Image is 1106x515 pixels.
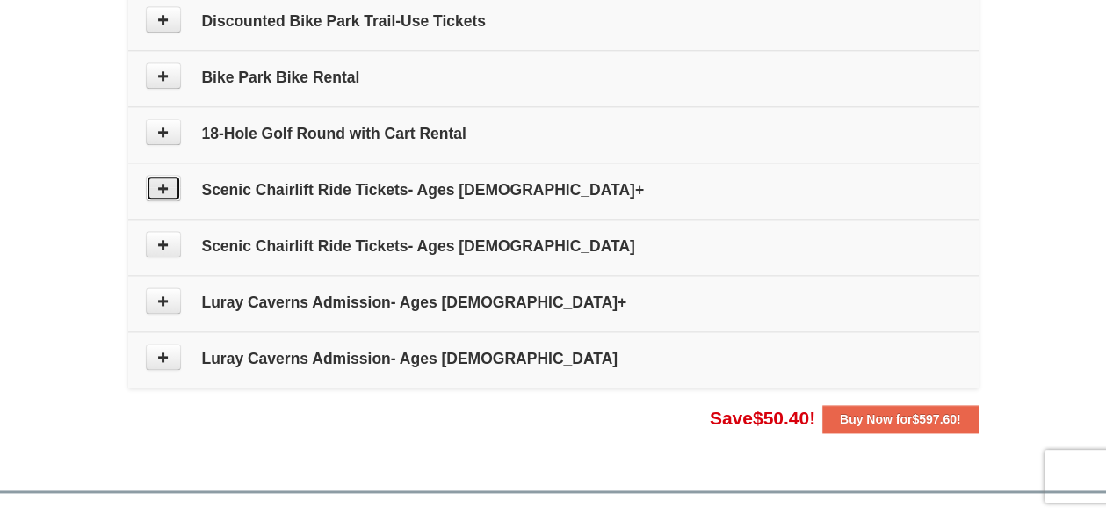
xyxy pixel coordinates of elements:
h4: 18-Hole Golf Round with Cart Rental [146,125,961,142]
h4: Scenic Chairlift Ride Tickets- Ages [DEMOGRAPHIC_DATA] [146,237,961,255]
h4: Luray Caverns Admission- Ages [DEMOGRAPHIC_DATA]+ [146,294,961,311]
h4: Discounted Bike Park Trail-Use Tickets [146,12,961,30]
h4: Bike Park Bike Rental [146,69,961,86]
h4: Scenic Chairlift Ride Tickets- Ages [DEMOGRAPHIC_DATA]+ [146,181,961,199]
span: $597.60 [912,412,957,426]
strong: Buy Now for ! [840,412,961,426]
h4: Luray Caverns Admission- Ages [DEMOGRAPHIC_DATA] [146,350,961,367]
span: Save ! [710,408,815,428]
span: $50.40 [753,408,809,428]
button: Buy Now for$597.60! [822,405,979,433]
